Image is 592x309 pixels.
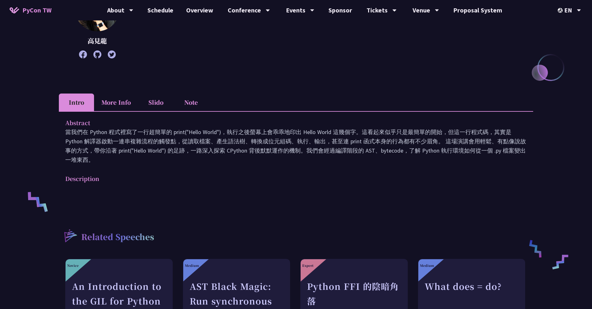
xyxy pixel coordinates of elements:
li: Intro [59,94,94,111]
img: r3.8d01567.svg [55,220,86,251]
p: Related Speeches [81,231,154,244]
p: 高見龍 [75,36,120,46]
li: Slido [138,94,173,111]
li: Note [173,94,209,111]
img: Home icon of PyCon TW 2025 [10,7,19,13]
p: Abstract [65,118,514,127]
p: Description [65,174,514,183]
a: PyCon TW [3,2,58,18]
div: Novice [67,263,79,268]
div: Medium [420,263,434,268]
p: 當我們在 Python 程式裡寫了一行超簡單的 print("Hello World")，執行之後螢幕上會乖乖地印出 Hello World 這幾個字。這看起來似乎只是最簡單的開始，但這一行程式... [65,127,527,164]
div: Expert [302,263,313,268]
li: More Info [94,94,138,111]
div: Medium [185,263,199,268]
img: Locale Icon [558,8,564,13]
span: PyCon TW [22,5,51,15]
